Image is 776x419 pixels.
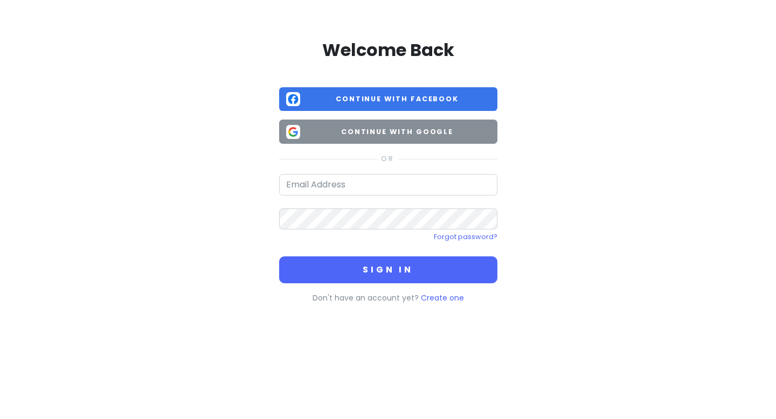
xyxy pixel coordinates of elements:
[304,94,490,104] span: Continue with Facebook
[279,256,497,283] button: Sign in
[304,127,490,137] span: Continue with Google
[434,232,497,241] a: Forgot password?
[279,292,497,304] p: Don't have an account yet?
[279,87,497,111] button: Continue with Facebook
[286,125,300,139] img: Google logo
[421,292,464,303] a: Create one
[279,120,497,144] button: Continue with Google
[279,39,497,61] h2: Welcome Back
[286,92,300,106] img: Facebook logo
[279,174,497,195] input: Email Address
